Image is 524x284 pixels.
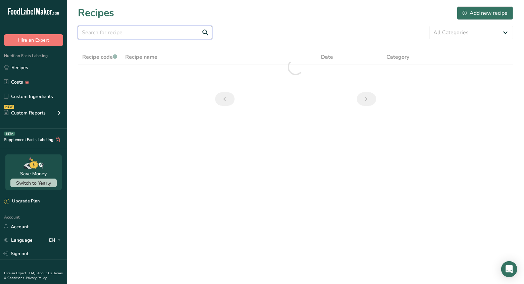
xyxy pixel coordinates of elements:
[215,92,235,106] a: Previous page
[4,34,63,46] button: Hire an Expert
[29,271,37,276] a: FAQ .
[4,132,15,136] div: BETA
[4,109,46,116] div: Custom Reports
[463,9,508,17] div: Add new recipe
[20,170,47,177] div: Save Money
[4,105,14,109] div: NEW
[457,6,513,20] button: Add new recipe
[4,234,33,246] a: Language
[37,271,53,276] a: About Us .
[4,271,63,280] a: Terms & Conditions .
[16,180,51,186] span: Switch to Yearly
[4,271,28,276] a: Hire an Expert .
[501,261,517,277] div: Open Intercom Messenger
[10,179,57,187] button: Switch to Yearly
[49,236,63,244] div: EN
[4,198,40,205] div: Upgrade Plan
[26,276,47,280] a: Privacy Policy
[78,5,114,20] h1: Recipes
[357,92,376,106] a: Next page
[78,26,212,39] input: Search for recipe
